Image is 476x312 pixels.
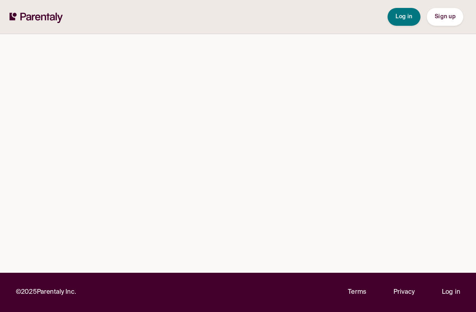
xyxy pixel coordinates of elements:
button: Log in [388,8,420,26]
p: © 2025 Parentaly Inc. [16,287,76,298]
button: Sign up [427,8,463,26]
a: Terms [348,287,366,298]
a: Log in [442,287,460,298]
a: Privacy [393,287,415,298]
span: Sign up [435,14,455,19]
span: Log in [395,14,413,19]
